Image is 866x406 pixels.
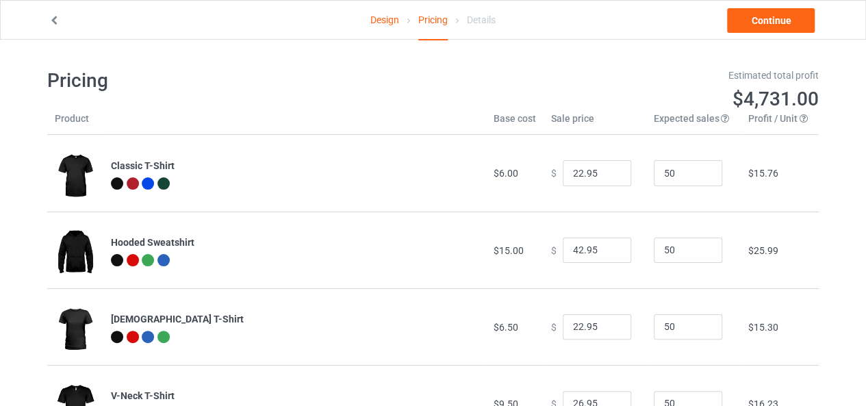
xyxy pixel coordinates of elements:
span: $ [551,321,557,332]
span: $6.00 [494,168,518,179]
span: $ [551,244,557,255]
span: $15.76 [748,168,778,179]
div: Pricing [418,1,448,40]
th: Sale price [544,112,646,135]
b: Classic T-Shirt [111,160,175,171]
a: Design [370,1,399,39]
b: V-Neck T-Shirt [111,390,175,401]
th: Base cost [486,112,544,135]
span: $25.99 [748,245,778,256]
span: $15.30 [748,322,778,333]
b: Hooded Sweatshirt [111,237,194,248]
th: Profit / Unit [741,112,819,135]
h1: Pricing [47,68,424,93]
span: $6.50 [494,322,518,333]
th: Expected sales [646,112,741,135]
span: $15.00 [494,245,524,256]
a: Continue [727,8,815,33]
span: $4,731.00 [733,88,819,110]
span: $ [551,168,557,179]
div: Estimated total profit [443,68,819,82]
div: Details [467,1,496,39]
th: Product [47,112,103,135]
b: [DEMOGRAPHIC_DATA] T-Shirt [111,314,244,325]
